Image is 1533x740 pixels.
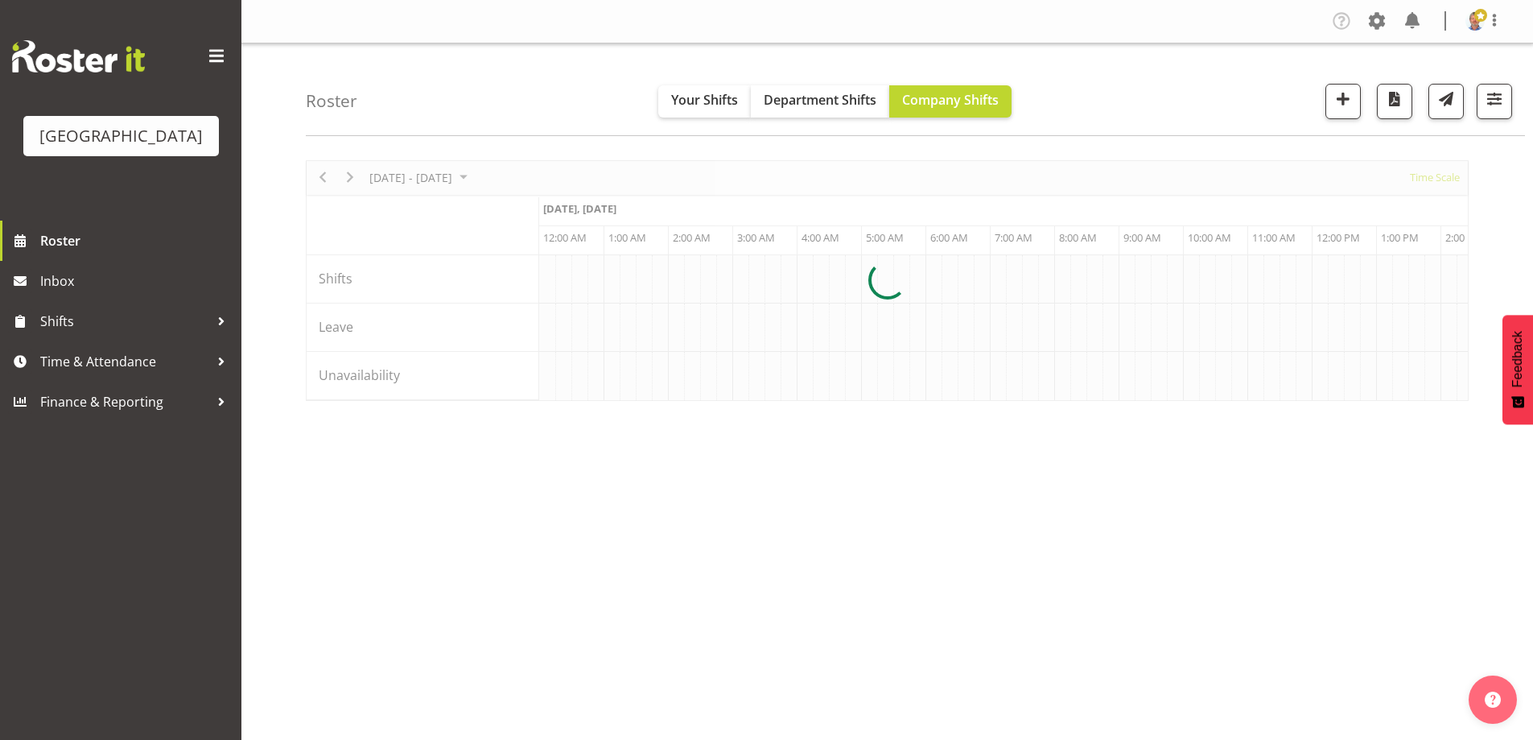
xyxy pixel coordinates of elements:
[40,229,233,253] span: Roster
[40,390,209,414] span: Finance & Reporting
[902,91,999,109] span: Company Shifts
[40,309,209,333] span: Shifts
[671,91,738,109] span: Your Shifts
[1510,331,1525,387] span: Feedback
[306,92,357,110] h4: Roster
[751,85,889,118] button: Department Shifts
[40,269,233,293] span: Inbox
[1502,315,1533,424] button: Feedback - Show survey
[1477,84,1512,119] button: Filter Shifts
[889,85,1012,118] button: Company Shifts
[1325,84,1361,119] button: Add a new shift
[40,349,209,374] span: Time & Attendance
[1465,11,1485,31] img: cian-ocinnseala53500ffac99bba29ecca3b151d0be656.png
[1485,692,1501,708] img: help-xxl-2.png
[658,85,751,118] button: Your Shifts
[12,40,145,72] img: Rosterit website logo
[1377,84,1412,119] button: Download a PDF of the roster according to the set date range.
[764,91,876,109] span: Department Shifts
[1428,84,1464,119] button: Send a list of all shifts for the selected filtered period to all rostered employees.
[39,124,203,148] div: [GEOGRAPHIC_DATA]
